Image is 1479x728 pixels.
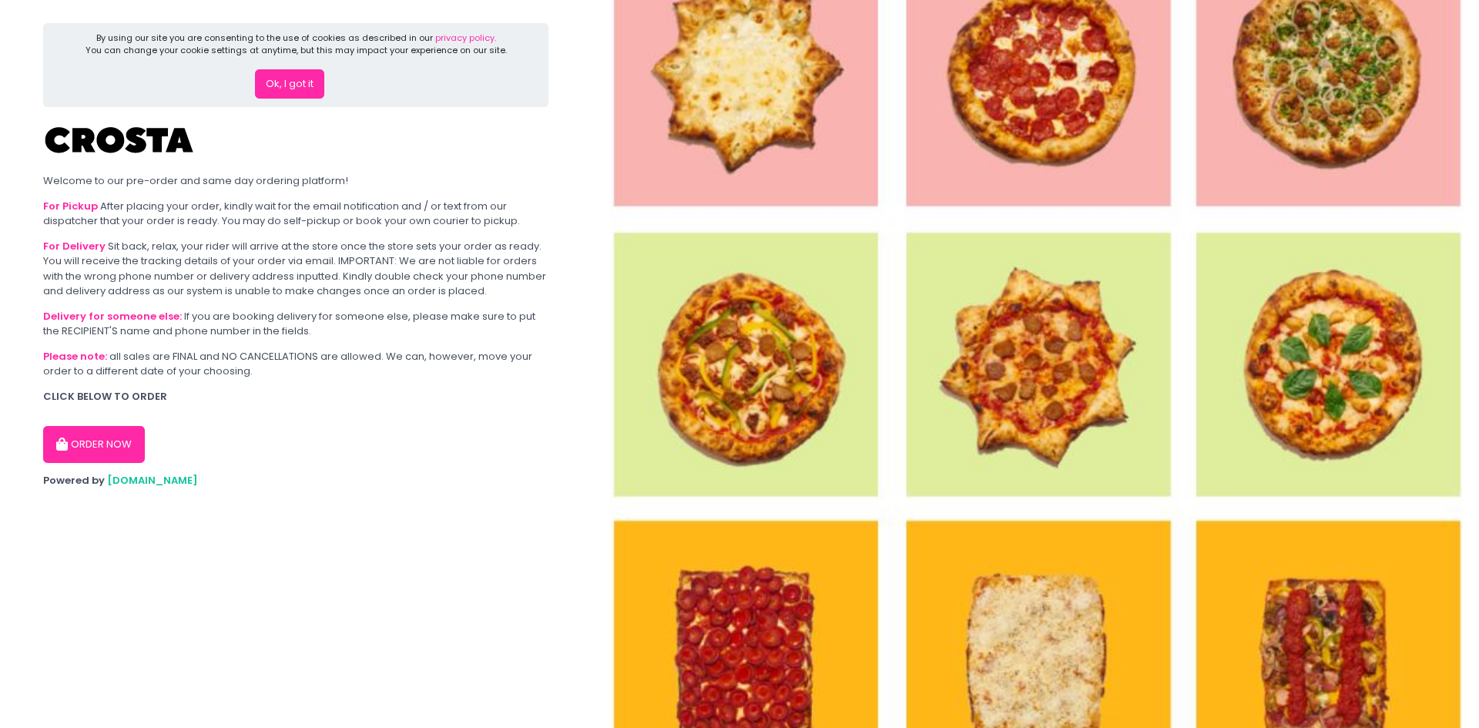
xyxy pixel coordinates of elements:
[86,32,507,57] div: By using our site you are consenting to the use of cookies as described in our You can change you...
[255,69,324,99] button: Ok, I got it
[43,199,548,229] div: After placing your order, kindly wait for the email notification and / or text from our dispatche...
[43,173,548,189] div: Welcome to our pre-order and same day ordering platform!
[43,239,106,253] b: For Delivery
[43,117,197,163] img: Crosta Pizzeria
[43,239,548,299] div: Sit back, relax, your rider will arrive at the store once the store sets your order as ready. You...
[43,349,548,379] div: all sales are FINAL and NO CANCELLATIONS are allowed. We can, however, move your order to a diffe...
[43,473,548,488] div: Powered by
[43,309,548,339] div: If you are booking delivery for someone else, please make sure to put the RECIPIENT'S name and ph...
[107,473,198,488] a: [DOMAIN_NAME]
[43,309,182,324] b: Delivery for someone else:
[43,199,98,213] b: For Pickup
[43,389,548,404] div: CLICK BELOW TO ORDER
[43,349,107,364] b: Please note:
[43,426,145,463] button: ORDER NOW
[435,32,496,44] a: privacy policy.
